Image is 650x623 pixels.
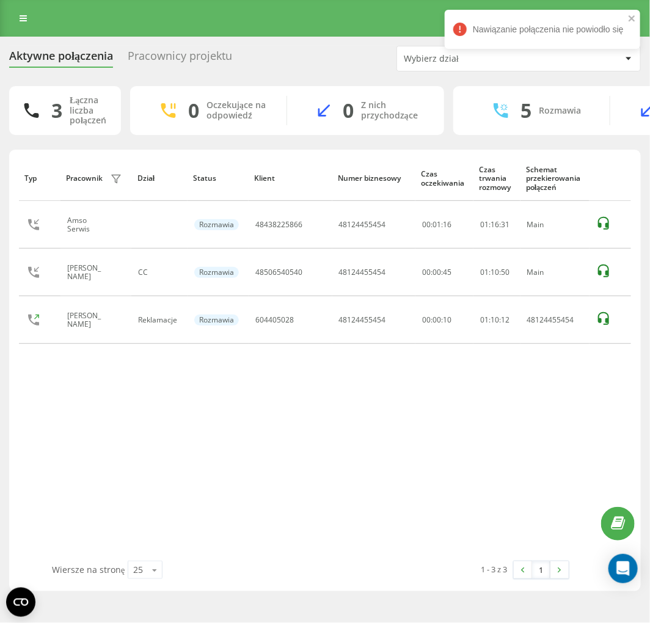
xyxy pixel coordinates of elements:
div: [PERSON_NAME] [67,311,107,329]
div: 1 - 3 z 3 [481,563,508,575]
div: Amso Serwis [67,216,107,234]
div: Czas trwania rozmowy [480,166,514,192]
span: 12 [501,315,509,325]
div: 48124455454 [339,220,386,229]
div: CC [138,268,180,277]
div: Rozmawia [539,106,581,116]
div: Oczekujące na odpowiedź [206,100,268,121]
span: 01 [480,219,489,230]
div: Aktywne połączenia [9,49,113,68]
div: 00:00:10 [422,316,467,324]
div: 00:00:45 [422,268,467,277]
span: Wiersze na stronę [52,564,125,575]
span: 31 [501,219,509,230]
div: Numer biznesowy [338,174,410,183]
div: : : [480,268,509,277]
button: close [628,13,637,25]
div: 48124455454 [339,316,386,324]
div: [PERSON_NAME] [67,264,107,282]
div: Main [527,220,583,229]
div: Czas oczekiwania [422,170,468,188]
div: 604405028 [255,316,294,324]
div: 5 [520,99,531,122]
div: Typ [24,174,54,183]
span: 16 [491,219,499,230]
div: Schemat przekierowania połączeń [526,166,583,192]
span: 01 [480,267,489,277]
div: Nawiązanie połączenia nie powiodło się [445,10,640,49]
div: Z nich przychodzące [361,100,426,121]
div: Open Intercom Messenger [608,554,638,583]
div: Pracownik [66,174,103,183]
div: Rozmawia [194,219,239,230]
a: 1 [532,561,550,578]
div: Klient [255,174,327,183]
div: Dział [137,174,182,183]
div: Pracownicy projektu [128,49,232,68]
div: : : [480,220,509,229]
div: Rozmawia [194,315,239,326]
span: 10 [491,315,499,325]
div: Main [527,268,583,277]
div: Reklamacje [138,316,180,324]
span: 50 [501,267,509,277]
div: : : [480,316,509,324]
div: 3 [51,99,62,122]
div: 48506540540 [255,268,302,277]
div: 25 [133,564,143,576]
div: 0 [343,99,354,122]
div: 48124455454 [339,268,386,277]
div: Status [193,174,243,183]
div: 48438225866 [255,220,302,229]
div: 0 [188,99,199,122]
div: 48124455454 [527,316,583,324]
span: 10 [491,267,499,277]
div: Rozmawia [194,267,239,278]
div: Łączna liczba połączeń [70,95,106,126]
span: 01 [480,315,489,325]
button: Open CMP widget [6,588,35,617]
div: Wybierz dział [404,54,550,64]
div: 00:01:16 [422,220,467,229]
